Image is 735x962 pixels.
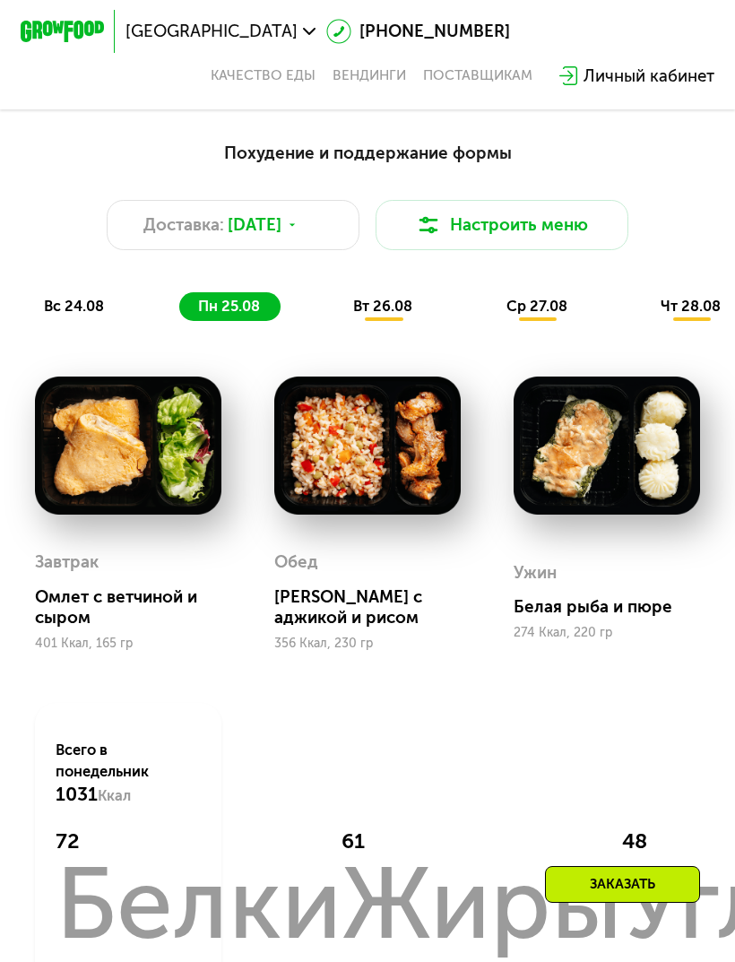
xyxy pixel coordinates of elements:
[661,298,721,315] span: чт 28.08
[56,854,342,955] div: Белки
[44,298,104,315] span: вс 24.08
[326,19,510,44] a: [PHONE_NUMBER]
[342,828,622,854] div: 61
[125,23,298,40] span: [GEOGRAPHIC_DATA]
[56,828,342,854] div: 72
[376,200,627,250] button: Настроить меню
[545,866,700,903] div: Заказать
[274,586,478,628] div: [PERSON_NAME] с аджикой и рисом
[514,557,557,588] div: Ужин
[274,546,318,577] div: Обед
[423,67,532,84] div: поставщикам
[333,67,406,84] a: Вендинги
[228,212,281,238] span: [DATE]
[25,140,710,166] div: Похудение и поддержание формы
[56,740,201,807] div: Всего в понедельник
[342,854,622,955] div: Жиры
[584,64,714,89] div: Личный кабинет
[211,67,316,84] a: Качество еды
[506,298,567,315] span: ср 27.08
[35,546,99,577] div: Завтрак
[514,596,717,617] div: Белая рыба и пюре
[353,298,412,315] span: вт 26.08
[35,586,238,628] div: Омлет с ветчиной и сыром
[198,298,260,315] span: пн 25.08
[143,212,224,238] span: Доставка:
[274,637,462,651] div: 356 Ккал, 230 гр
[514,626,701,640] div: 274 Ккал, 220 гр
[98,787,131,804] span: Ккал
[35,637,222,651] div: 401 Ккал, 165 гр
[56,783,98,805] span: 1031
